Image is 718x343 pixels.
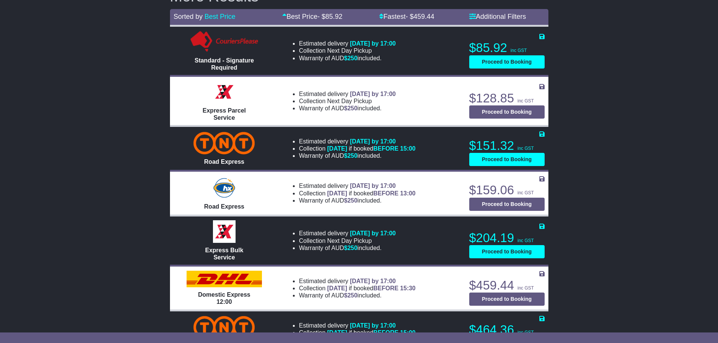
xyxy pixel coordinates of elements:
[344,292,358,299] span: $
[400,145,416,152] span: 15:00
[517,190,534,195] span: inc GST
[189,30,260,53] img: Couriers Please: Standard - Signature Required
[204,159,245,165] span: Road Express
[400,190,416,197] span: 13:00
[348,55,358,61] span: 250
[204,203,245,210] span: Road Express
[299,152,415,159] li: Warranty of AUD included.
[469,13,526,20] a: Additional Filters
[299,138,415,145] li: Estimated delivery
[373,145,398,152] span: BEFORE
[344,105,358,111] span: $
[373,190,398,197] span: BEFORE
[174,13,203,20] span: Sorted by
[350,183,396,189] span: [DATE] by 17:00
[212,177,237,199] img: Hunter Express: Road Express
[413,13,434,20] span: 459.44
[517,146,534,151] span: inc GST
[193,132,255,154] img: TNT Domestic: Road Express
[299,90,396,98] li: Estimated delivery
[327,329,415,336] span: if booked
[350,278,396,284] span: [DATE] by 17:00
[348,197,358,204] span: 250
[469,40,545,55] p: $85.92
[299,190,415,197] li: Collection
[350,138,396,145] span: [DATE] by 17:00
[299,230,396,237] li: Estimated delivery
[205,247,243,261] span: Express Bulk Service
[373,329,398,336] span: BEFORE
[205,13,236,20] a: Best Price
[299,182,415,189] li: Estimated delivery
[317,13,342,20] span: - $
[344,197,358,204] span: $
[350,91,396,97] span: [DATE] by 17:00
[299,322,415,329] li: Estimated delivery
[299,105,396,112] li: Warranty of AUD included.
[327,190,347,197] span: [DATE]
[348,292,358,299] span: 250
[348,245,358,251] span: 250
[511,48,527,53] span: inc GST
[373,285,398,291] span: BEFORE
[400,329,416,336] span: 15:00
[350,40,396,47] span: [DATE] by 17:00
[299,145,415,152] li: Collection
[469,322,545,337] p: $464.36
[299,40,396,47] li: Estimated delivery
[469,293,545,306] button: Proceed to Booking
[299,47,396,54] li: Collection
[213,81,236,103] img: Border Express: Express Parcel Service
[348,152,358,159] span: 250
[327,329,347,336] span: [DATE]
[469,183,545,198] p: $159.06
[400,285,416,291] span: 15:30
[469,153,545,166] button: Proceed to Booking
[406,13,434,20] span: - $
[517,238,534,243] span: inc GST
[327,145,347,152] span: [DATE]
[517,98,534,104] span: inc GST
[299,277,415,285] li: Estimated delivery
[325,13,342,20] span: 85.92
[282,13,342,20] a: Best Price- $85.92
[299,55,396,62] li: Warranty of AUD included.
[517,285,534,291] span: inc GST
[203,107,246,121] span: Express Parcel Service
[350,322,396,329] span: [DATE] by 17:00
[379,13,434,20] a: Fastest- $459.44
[327,285,347,291] span: [DATE]
[327,47,372,54] span: Next Day Pickup
[299,244,396,252] li: Warranty of AUD included.
[348,105,358,111] span: 250
[299,329,415,336] li: Collection
[344,55,358,61] span: $
[213,220,236,243] img: Border Express: Express Bulk Service
[517,330,534,335] span: inc GST
[469,245,545,258] button: Proceed to Booking
[469,105,545,119] button: Proceed to Booking
[299,197,415,204] li: Warranty of AUD included.
[327,285,415,291] span: if booked
[194,57,254,71] span: Standard - Signature Required
[469,55,545,69] button: Proceed to Booking
[187,271,262,287] img: DHL: Domestic Express 12:00
[299,292,415,299] li: Warranty of AUD included.
[327,238,372,244] span: Next Day Pickup
[193,316,255,338] img: TNT Domestic: Overnight Express
[299,98,396,105] li: Collection
[469,198,545,211] button: Proceed to Booking
[327,190,415,197] span: if booked
[327,98,372,104] span: Next Day Pickup
[350,230,396,236] span: [DATE] by 17:00
[469,91,545,106] p: $128.85
[469,230,545,245] p: $204.19
[344,152,358,159] span: $
[299,285,415,292] li: Collection
[469,278,545,293] p: $459.44
[469,138,545,153] p: $151.32
[344,245,358,251] span: $
[327,145,415,152] span: if booked
[198,291,251,305] span: Domestic Express 12:00
[299,237,396,244] li: Collection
